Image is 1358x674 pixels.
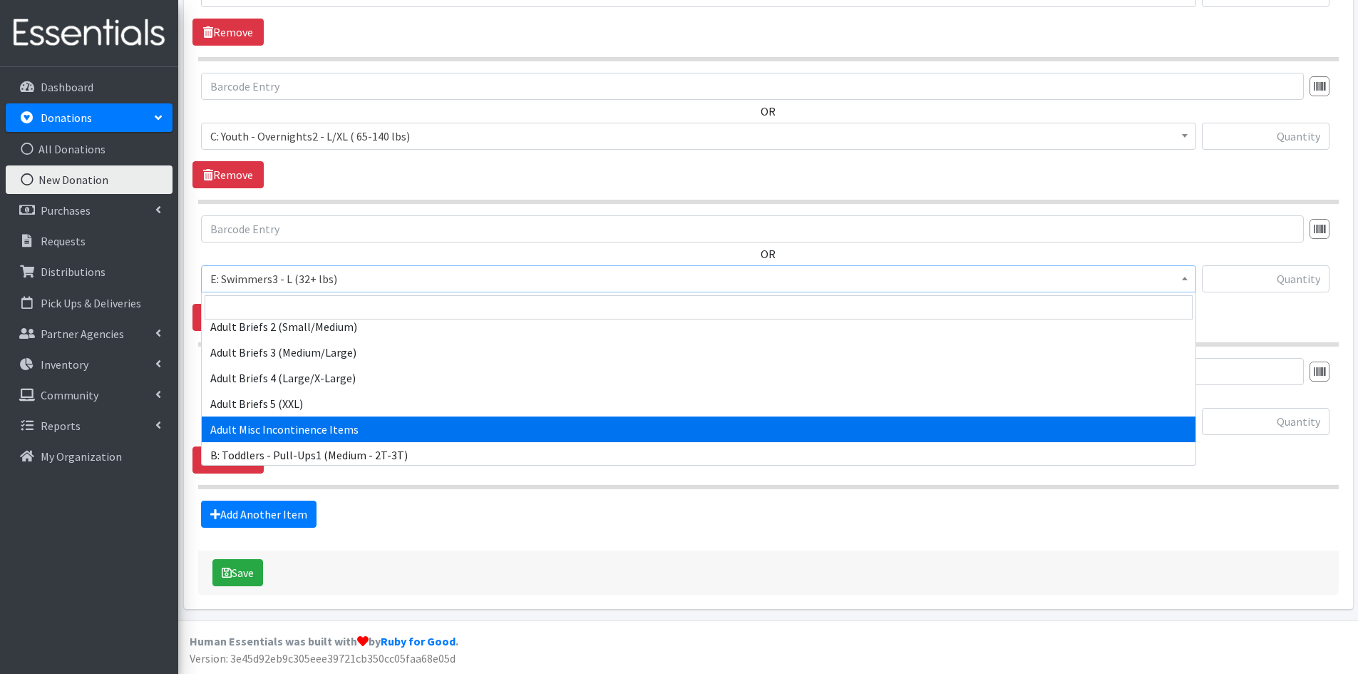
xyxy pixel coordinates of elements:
[6,257,173,286] a: Distributions
[201,265,1196,292] span: E: Swimmers3 - L (32+ lbs)
[6,442,173,471] a: My Organization
[41,296,141,310] p: Pick Ups & Deliveries
[41,234,86,248] p: Requests
[6,135,173,163] a: All Donations
[6,73,173,101] a: Dashboard
[6,320,173,348] a: Partner Agencies
[41,327,124,341] p: Partner Agencies
[202,314,1195,339] li: Adult Briefs 2 (Small/Medium)
[381,634,456,648] a: Ruby for Good
[6,103,173,132] a: Donations
[761,103,776,120] label: OR
[41,111,92,125] p: Donations
[41,80,93,94] p: Dashboard
[202,339,1195,365] li: Adult Briefs 3 (Medium/Large)
[202,417,1195,442] li: Adult Misc Incontinence Items
[41,449,122,464] p: My Organization
[41,357,88,372] p: Inventory
[41,265,106,279] p: Distributions
[1202,408,1329,435] input: Quantity
[210,269,1187,289] span: E: Swimmers3 - L (32+ lbs)
[212,559,263,586] button: Save
[6,196,173,225] a: Purchases
[761,245,776,262] label: OR
[6,227,173,255] a: Requests
[192,19,264,46] a: Remove
[6,289,173,317] a: Pick Ups & Deliveries
[6,381,173,409] a: Community
[41,419,81,433] p: Reports
[41,388,98,402] p: Community
[201,73,1304,100] input: Barcode Entry
[192,304,264,331] a: Remove
[192,446,264,474] a: Remove
[210,126,1187,146] span: C: Youth - Overnights2 - L/XL ( 65-140 lbs)
[190,651,456,665] span: Version: 3e45d92eb9c305eee39721cb350cc05faa68e05d
[201,215,1304,242] input: Barcode Entry
[202,442,1195,468] li: B: Toddlers - Pull-Ups1 (Medium - 2T-3T)
[202,365,1195,391] li: Adult Briefs 4 (Large/X-Large)
[190,634,458,648] strong: Human Essentials was built with by .
[1202,123,1329,150] input: Quantity
[6,9,173,57] img: HumanEssentials
[6,412,173,440] a: Reports
[201,501,317,528] a: Add Another Item
[201,123,1196,150] span: C: Youth - Overnights2 - L/XL ( 65-140 lbs)
[41,203,91,218] p: Purchases
[1202,265,1329,292] input: Quantity
[192,161,264,188] a: Remove
[202,391,1195,417] li: Adult Briefs 5 (XXL)
[6,165,173,194] a: New Donation
[6,350,173,379] a: Inventory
